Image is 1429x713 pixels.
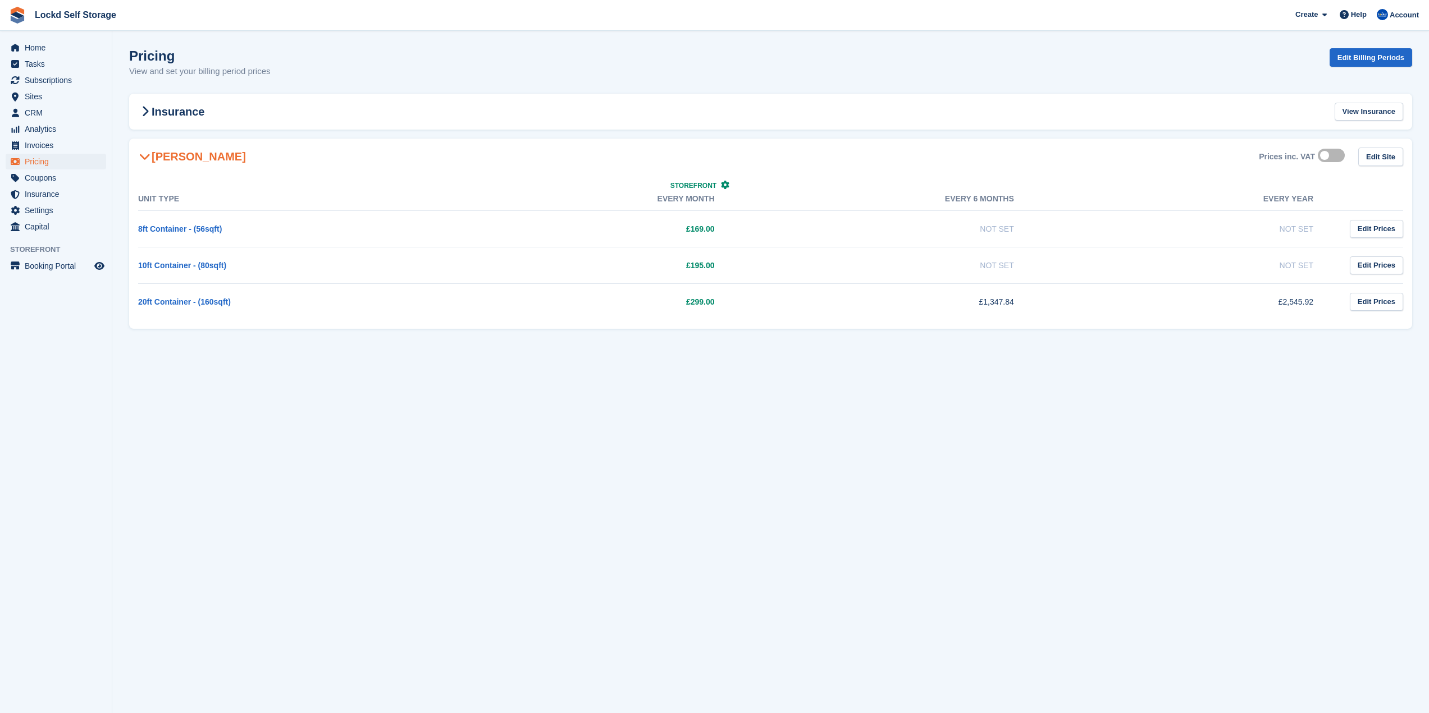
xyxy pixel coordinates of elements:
a: menu [6,219,106,234]
span: Home [25,40,92,56]
a: Edit Prices [1350,220,1403,238]
a: menu [6,121,106,137]
td: Not Set [1037,210,1336,247]
td: £2,545.92 [1037,283,1336,320]
a: Storefront [670,182,729,190]
a: menu [6,154,106,169]
span: Storefront [10,244,112,255]
span: Analytics [25,121,92,137]
span: Pricing [25,154,92,169]
a: 8ft Container - (56sqft) [138,224,222,233]
a: menu [6,40,106,56]
a: Preview store [93,259,106,273]
span: Storefront [670,182,716,190]
th: Every year [1037,187,1336,211]
th: Unit Type [138,187,437,211]
td: £195.00 [437,247,737,283]
a: Lockd Self Storage [30,6,121,24]
span: CRM [25,105,92,121]
span: Create [1295,9,1318,20]
span: Subscriptions [25,72,92,88]
td: £169.00 [437,210,737,247]
span: Sites [25,89,92,104]
a: Edit Billing Periods [1330,48,1412,67]
span: Coupons [25,170,92,186]
span: Tasks [25,56,92,72]
a: View Insurance [1335,103,1403,121]
span: Insurance [25,186,92,202]
span: Invoices [25,137,92,153]
th: Every 6 months [737,187,1037,211]
p: View and set your billing period prices [129,65,271,78]
span: Booking Portal [25,258,92,274]
a: menu [6,258,106,274]
a: 20ft Container - (160sqft) [138,297,231,306]
td: £299.00 [437,283,737,320]
span: Settings [25,203,92,218]
td: Not Set [737,210,1037,247]
span: Capital [25,219,92,234]
img: stora-icon-8386f47178a22dfd0bd8f6a31ec36ba5ce8667c1dd55bd0f319d3a0aa187defe.svg [9,7,26,24]
a: menu [6,203,106,218]
th: Every month [437,187,737,211]
a: menu [6,170,106,186]
td: £1,347.84 [737,283,1037,320]
div: Prices inc. VAT [1259,152,1315,162]
a: menu [6,89,106,104]
img: Jonny Bleach [1377,9,1388,20]
a: menu [6,72,106,88]
h1: Pricing [129,48,271,63]
a: Edit Prices [1350,256,1403,275]
span: Help [1351,9,1367,20]
a: Edit Prices [1350,293,1403,311]
td: Not Set [1037,247,1336,283]
td: Not Set [737,247,1037,283]
a: Edit Site [1358,148,1403,166]
h2: Insurance [138,105,204,118]
h2: [PERSON_NAME] [138,150,246,163]
a: menu [6,186,106,202]
a: menu [6,105,106,121]
a: menu [6,56,106,72]
a: menu [6,137,106,153]
span: Account [1390,10,1419,21]
a: 10ft Container - (80sqft) [138,261,226,270]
